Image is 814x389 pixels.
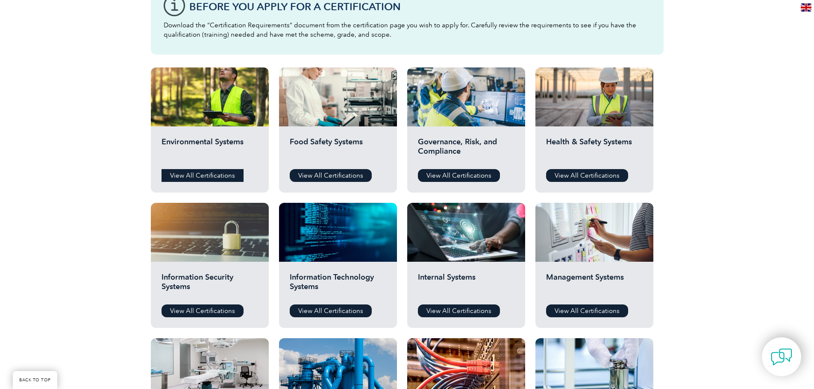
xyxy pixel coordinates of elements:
a: View All Certifications [290,169,372,182]
h2: Food Safety Systems [290,137,386,163]
a: View All Certifications [546,304,628,317]
h2: Management Systems [546,272,643,298]
h2: Governance, Risk, and Compliance [418,137,514,163]
a: View All Certifications [162,169,244,182]
img: contact-chat.png [771,346,792,368]
a: View All Certifications [418,169,500,182]
a: View All Certifications [418,304,500,317]
h2: Environmental Systems [162,137,258,163]
h2: Information Security Systems [162,272,258,298]
a: View All Certifications [546,169,628,182]
h2: Health & Safety Systems [546,137,643,163]
p: Download the “Certification Requirements” document from the certification page you wish to apply ... [164,20,651,39]
img: en [801,3,811,12]
a: View All Certifications [290,304,372,317]
h3: Before You Apply For a Certification [189,1,651,12]
h2: Information Technology Systems [290,272,386,298]
a: View All Certifications [162,304,244,317]
h2: Internal Systems [418,272,514,298]
a: BACK TO TOP [13,371,57,389]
